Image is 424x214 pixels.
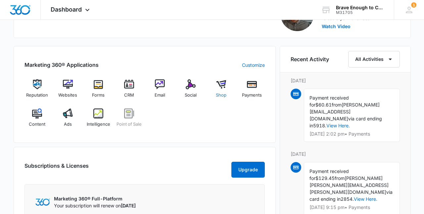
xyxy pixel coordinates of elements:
h2: Marketing 360® Applications [24,61,99,69]
span: Intelligence [87,121,110,128]
span: [DATE] [121,203,136,208]
p: [DATE] 2:02 pm • Payments [309,132,394,136]
span: Payments [242,92,262,99]
span: [PERSON_NAME][EMAIL_ADDRESS][PERSON_NAME][DOMAIN_NAME] [309,182,389,195]
span: Content [29,121,45,128]
a: View Here. [326,123,350,128]
p: [DATE] [291,150,400,157]
h6: Recent Activity [291,55,329,63]
span: Email [155,92,165,99]
span: Payment received for [309,168,349,181]
span: Ads [64,121,72,128]
span: CRM [124,92,134,99]
span: Shop [216,92,226,99]
a: CRM [117,79,142,103]
span: [PERSON_NAME] [342,102,380,107]
a: Payments [239,79,265,103]
a: Social [178,79,203,103]
p: Marketing 360® Full-Platform [54,195,136,202]
span: [PERSON_NAME] [345,175,383,181]
span: Dashboard [51,6,82,13]
span: Payment received for [309,95,349,107]
div: account id [336,10,384,15]
span: Social [185,92,197,99]
span: [EMAIL_ADDRESS][DOMAIN_NAME] [309,109,351,121]
p: Your subscription will renew on [54,202,136,209]
span: Forms [92,92,105,99]
a: Email [147,79,173,103]
a: View Here. [354,196,377,202]
a: Content [24,108,50,132]
span: 5918. [313,123,326,128]
a: Intelligence [86,108,111,132]
a: Customize [242,62,265,68]
button: All Activities [348,51,400,67]
p: [DATE] [291,77,400,84]
a: Forms [86,79,111,103]
a: Reputation [24,79,50,103]
span: $129.45 [315,175,335,181]
span: $60.61 [315,102,332,107]
a: Ads [55,108,80,132]
img: Marketing 360 Logo [35,198,50,205]
button: Upgrade [231,162,265,178]
h2: Subscriptions & Licenses [24,162,89,175]
div: account name [336,5,384,10]
a: Point of Sale [117,108,142,132]
span: from [332,102,342,107]
a: Shop [209,79,234,103]
span: from [335,175,345,181]
span: Reputation [26,92,48,99]
button: Watch Video [322,24,351,29]
span: Websites [58,92,77,99]
span: 1 [411,2,416,8]
span: Point of Sale [117,121,142,128]
div: notifications count [411,2,416,8]
a: Websites [55,79,80,103]
span: 2854. [341,196,354,202]
p: [DATE] 9:15 pm • Payments [309,205,394,210]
